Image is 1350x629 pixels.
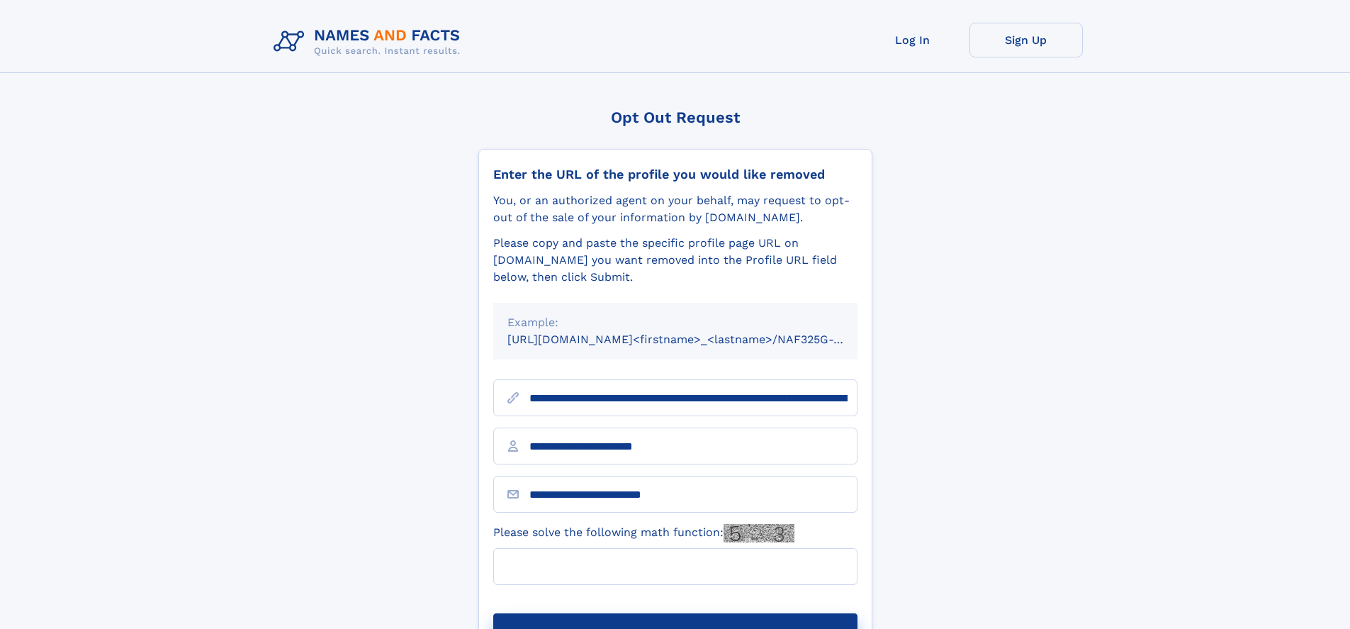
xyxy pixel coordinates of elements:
a: Sign Up [969,23,1083,57]
img: Logo Names and Facts [268,23,472,61]
div: Example: [507,314,843,331]
small: [URL][DOMAIN_NAME]<firstname>_<lastname>/NAF325G-xxxxxxxx [507,333,884,346]
a: Log In [856,23,969,57]
div: Enter the URL of the profile you would like removed [493,167,857,182]
div: Opt Out Request [478,108,872,126]
label: Please solve the following math function: [493,524,794,542]
div: Please copy and paste the specific profile page URL on [DOMAIN_NAME] you want removed into the Pr... [493,235,857,286]
div: You, or an authorized agent on your behalf, may request to opt-out of the sale of your informatio... [493,192,857,226]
